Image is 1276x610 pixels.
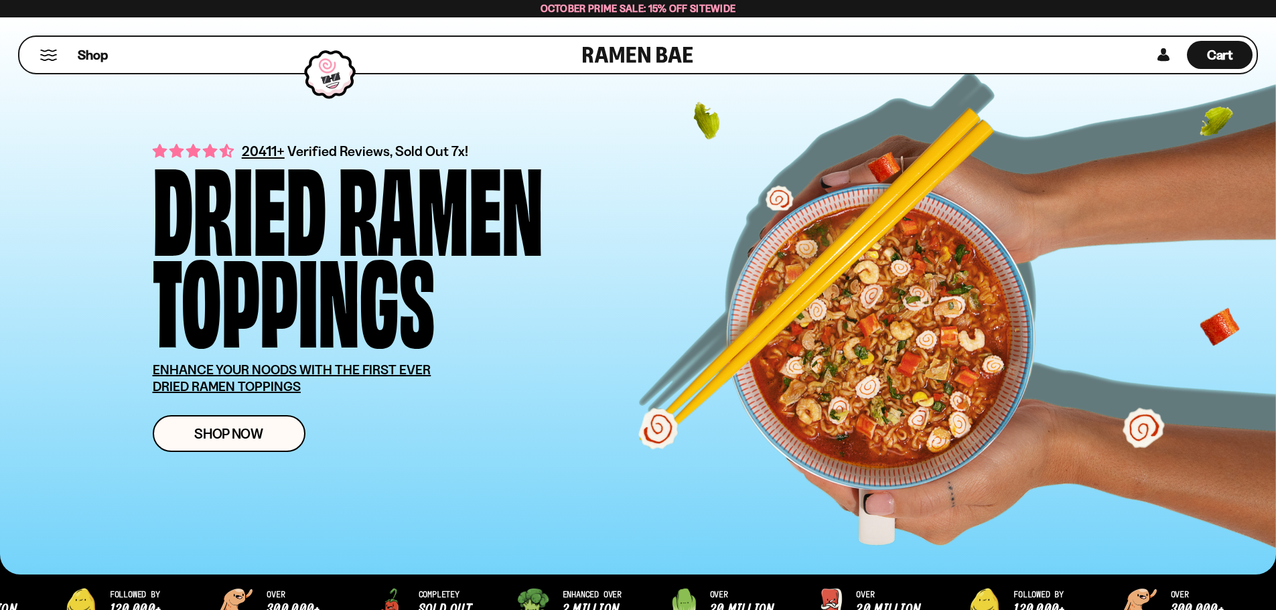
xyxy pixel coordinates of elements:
[153,158,326,250] div: Dried
[541,2,736,15] span: October Prime Sale: 15% off Sitewide
[1187,37,1253,73] div: Cart
[153,415,305,452] a: Shop Now
[78,46,108,64] span: Shop
[78,41,108,69] a: Shop
[1207,47,1233,63] span: Cart
[194,427,263,441] span: Shop Now
[153,362,431,394] u: ENHANCE YOUR NOODS WITH THE FIRST EVER DRIED RAMEN TOPPINGS
[40,50,58,61] button: Mobile Menu Trigger
[153,250,435,341] div: Toppings
[338,158,543,250] div: Ramen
